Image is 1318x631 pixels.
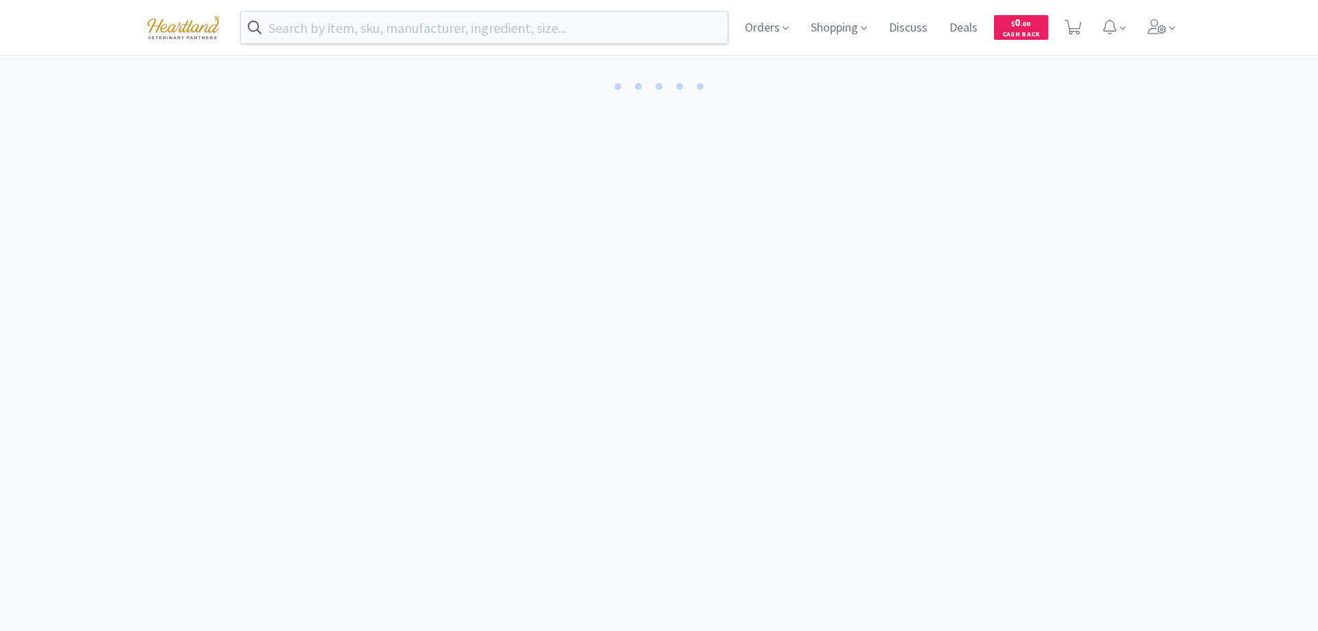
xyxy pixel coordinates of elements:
[944,22,983,34] a: Deals
[1011,19,1015,28] span: $
[137,8,229,46] img: cad7bdf275c640399d9c6e0c56f98fd2_10.png
[1011,16,1030,29] span: 0
[883,22,933,34] a: Discuss
[241,12,728,43] input: Search by item, sku, manufacturer, ingredient, size...
[1020,19,1030,28] span: . 00
[994,9,1048,46] a: $0.00Cash Back
[1002,31,1040,40] span: Cash Back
